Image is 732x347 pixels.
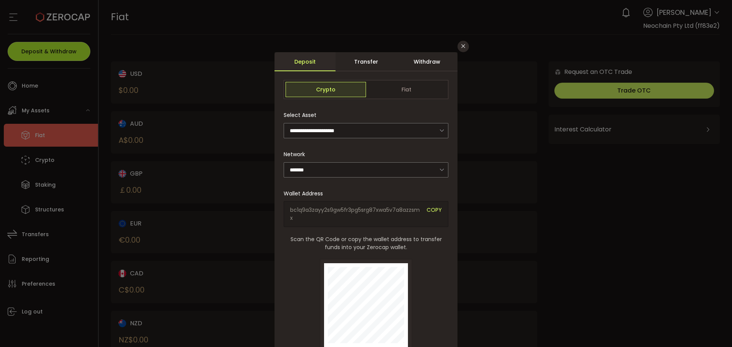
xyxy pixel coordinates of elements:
[427,206,442,222] span: COPY
[290,206,421,222] span: bc1q9a3zayy2s9gw5fr3pg5srg87xwa5v7a8azzsmx
[694,310,732,347] iframe: Chat Widget
[335,52,396,71] div: Transfer
[286,82,366,97] span: Crypto
[457,41,469,52] button: Close
[284,235,448,251] span: Scan the QR Code or copy the wallet address to transfer funds into your Zerocap wallet.
[274,52,335,71] div: Deposit
[284,111,321,119] label: Select Asset
[284,190,327,197] label: Wallet Address
[284,150,310,158] label: Network
[366,82,446,97] span: Fiat
[396,52,457,71] div: Withdraw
